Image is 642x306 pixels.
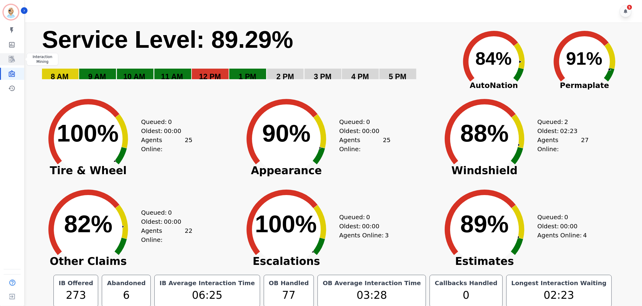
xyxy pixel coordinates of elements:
[276,72,294,81] text: 2 PM
[185,226,192,244] span: 22
[537,135,589,154] div: Agents Online:
[164,126,181,135] span: 00:00
[339,213,385,222] div: Queued:
[123,72,145,81] text: 10 AM
[321,287,422,303] div: 03:28
[255,210,317,237] text: 100%
[106,287,147,303] div: 6
[581,135,589,154] span: 27
[141,117,186,126] div: Queued:
[362,222,379,231] span: 00:00
[627,5,632,10] div: 5
[537,213,583,222] div: Queued:
[537,222,583,231] div: Oldest:
[88,72,106,81] text: 9 AM
[64,210,112,237] text: 82%
[321,279,422,287] div: OB Average Interaction Time
[42,26,293,53] text: Service Level: 89.29%
[4,5,18,19] img: Bordered avatar
[234,168,339,174] span: Appearance
[141,208,186,217] div: Queued:
[141,217,186,226] div: Oldest:
[239,72,256,81] text: 1 PM
[164,217,181,226] span: 00:00
[385,231,389,240] span: 3
[434,279,498,287] div: Callbacks Handled
[366,117,370,126] span: 0
[564,213,568,222] span: 0
[566,48,602,69] text: 91%
[560,126,578,135] span: 02:23
[564,117,568,126] span: 2
[141,135,192,154] div: Agents Online:
[41,25,447,90] svg: Service Level: 0%
[537,231,589,240] div: Agents Online:
[560,222,578,231] span: 00:00
[460,120,509,147] text: 88%
[141,226,192,244] div: Agents Online:
[314,72,331,81] text: 3 PM
[339,231,391,240] div: Agents Online:
[537,117,583,126] div: Queued:
[168,117,172,126] span: 0
[449,80,539,91] span: AutoNation
[106,279,147,287] div: Abandoned
[57,120,119,147] text: 100%
[268,287,310,303] div: 77
[539,80,630,91] span: Permaplate
[339,222,385,231] div: Oldest:
[168,208,172,217] span: 0
[583,231,587,240] span: 4
[262,120,311,147] text: 90%
[510,279,608,287] div: Longest Interaction Waiting
[35,258,141,264] span: Other Claims
[268,279,310,287] div: OB Handled
[199,72,221,81] text: 12 PM
[51,72,69,81] text: 8 AM
[362,126,379,135] span: 00:00
[434,287,498,303] div: 0
[339,135,391,154] div: Agents Online:
[351,72,369,81] text: 4 PM
[141,126,186,135] div: Oldest:
[432,168,537,174] span: Windshield
[234,258,339,264] span: Escalations
[537,126,583,135] div: Oldest:
[339,126,385,135] div: Oldest:
[185,135,192,154] span: 25
[57,279,94,287] div: IB Offered
[57,287,94,303] div: 273
[35,168,141,174] span: Tire & Wheel
[383,135,391,154] span: 25
[339,117,385,126] div: Queued:
[389,72,406,81] text: 5 PM
[158,279,256,287] div: IB Average Interaction Time
[432,258,537,264] span: Estimates
[366,213,370,222] span: 0
[158,287,256,303] div: 06:25
[476,48,512,69] text: 84%
[460,210,509,237] text: 89%
[161,72,183,81] text: 11 AM
[510,287,608,303] div: 02:23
